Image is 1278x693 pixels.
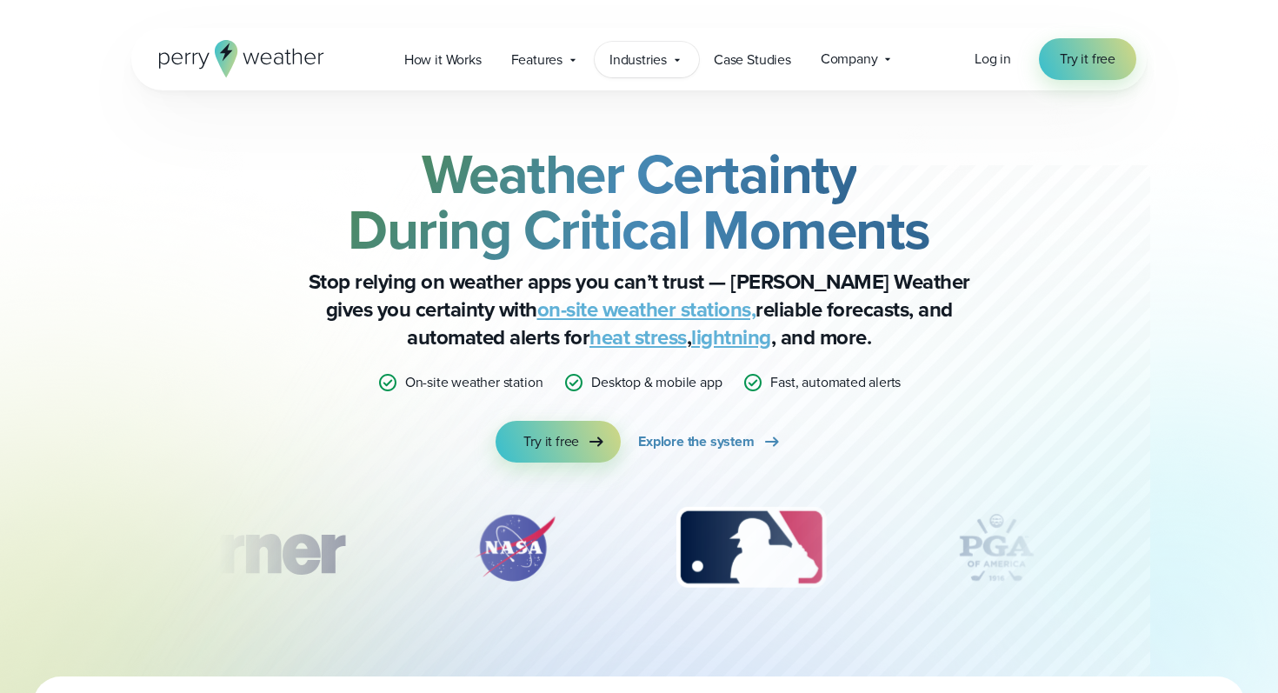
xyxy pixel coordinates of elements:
[638,431,755,452] span: Explore the system
[714,50,791,70] span: Case Studies
[389,42,496,77] a: How it Works
[1039,38,1136,80] a: Try it free
[821,49,878,70] span: Company
[454,504,576,591] img: NASA.svg
[1060,49,1115,70] span: Try it free
[589,322,687,353] a: heat stress
[348,133,930,270] strong: Weather Certainty During Critical Moments
[511,50,562,70] span: Features
[659,504,842,591] div: 3 of 12
[927,504,1066,591] img: PGA.svg
[537,294,756,325] a: on-site weather stations,
[691,322,771,353] a: lightning
[699,42,806,77] a: Case Studies
[291,268,987,351] p: Stop relying on weather apps you can’t trust — [PERSON_NAME] Weather gives you certainty with rel...
[218,504,1060,600] div: slideshow
[123,504,370,591] img: Turner-Construction_1.svg
[975,49,1011,69] span: Log in
[638,421,782,463] a: Explore the system
[770,372,901,393] p: Fast, automated alerts
[123,504,370,591] div: 1 of 12
[659,504,842,591] img: MLB.svg
[975,49,1011,70] a: Log in
[496,421,621,463] a: Try it free
[609,50,667,70] span: Industries
[591,372,722,393] p: Desktop & mobile app
[927,504,1066,591] div: 4 of 12
[454,504,576,591] div: 2 of 12
[404,50,482,70] span: How it Works
[405,372,543,393] p: On-site weather station
[523,431,579,452] span: Try it free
